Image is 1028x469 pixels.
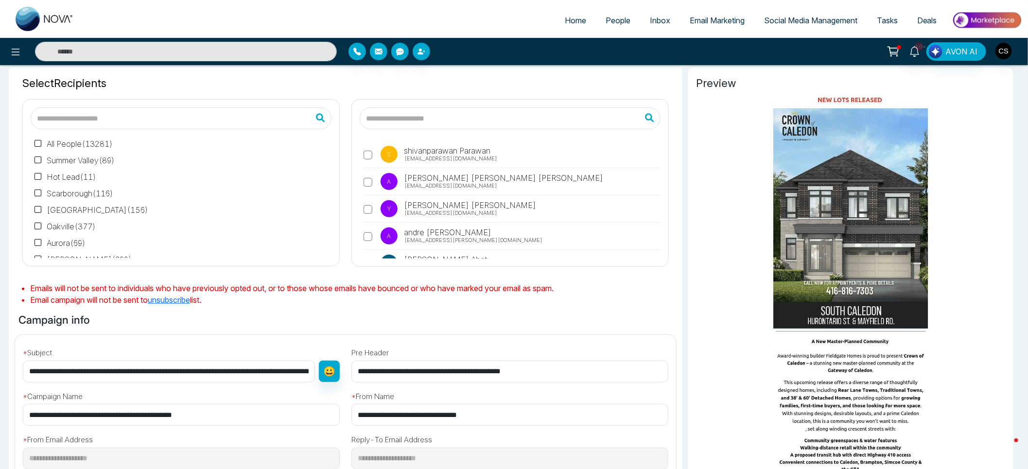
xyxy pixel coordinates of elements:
span: Social Media Management [764,16,857,25]
button: AVON AI [926,42,986,61]
a: Inbox [640,11,680,30]
img: User Avatar [995,43,1012,59]
span: [PERSON_NAME] Abot [402,254,487,265]
span: [PERSON_NAME] [PERSON_NAME] [402,199,536,211]
label: Aurora ( 69 ) [35,237,86,249]
p: L [381,255,398,272]
span: 10+ [915,42,923,51]
span: People [606,16,630,25]
span: AVON AI [946,46,978,57]
input: Hot Lead(11) [35,173,43,182]
label: From Email Address [23,434,93,446]
label: Hot Lead ( 11 ) [35,171,96,183]
iframe: Intercom live chat [995,436,1018,459]
span: Inbox [650,16,670,25]
label: Scarborough ( 116 ) [35,188,113,199]
a: Deals [907,11,947,30]
input: A [PERSON_NAME] [PERSON_NAME] [PERSON_NAME] [EMAIL_ADDRESS][DOMAIN_NAME] [364,178,372,187]
input: Y [PERSON_NAME] [PERSON_NAME] [EMAIL_ADDRESS][DOMAIN_NAME] [364,205,372,214]
a: unsubscribe [148,295,190,305]
label: Reply-To Email Address [351,434,432,446]
p: Y [381,200,398,217]
li: Emails will not be sent to individuals who have previously opted out, or to those whose emails ha... [30,282,677,294]
span: [EMAIL_ADDRESS][PERSON_NAME][DOMAIN_NAME] [404,236,542,244]
a: Social Media Management [754,11,867,30]
li: Email campaign will not be sent to list. [30,294,677,306]
img: Market-place.gif [952,9,1022,31]
a: People [596,11,640,30]
label: [PERSON_NAME] ( 699 ) [35,254,132,265]
a: Tasks [867,11,907,30]
a: Email Marketing [680,11,754,30]
input: s shivanparawan Parawan [EMAIL_ADDRESS][DOMAIN_NAME] [364,151,372,159]
label: [GEOGRAPHIC_DATA] ( 156 ) [35,204,148,216]
span: Tasks [877,16,898,25]
p: s [381,146,398,163]
label: Campaign Name [23,391,83,402]
span: Home [565,16,586,25]
span: Preview [696,75,1006,91]
p: a [381,227,398,244]
span: andre [PERSON_NAME] [402,226,491,238]
img: Lead Flow [929,45,942,58]
label: Summer Valley ( 89 ) [35,155,115,166]
label: Oakville ( 377 ) [35,221,96,232]
input: [PERSON_NAME](699) [35,256,43,264]
input: a andre [PERSON_NAME] [EMAIL_ADDRESS][PERSON_NAME][DOMAIN_NAME] [364,232,372,241]
label: Pre Header [351,347,389,359]
span: [EMAIL_ADDRESS][DOMAIN_NAME] [404,209,497,217]
span: [EMAIL_ADDRESS][DOMAIN_NAME] [404,155,497,163]
span: [EMAIL_ADDRESS][DOMAIN_NAME] [404,182,497,190]
a: Home [555,11,596,30]
input: Scarborough(116) [35,190,43,198]
label: From Name [351,391,394,402]
span: shivanparawan Parawan [402,145,490,156]
a: 10+ [903,42,926,59]
span: Email Marketing [690,16,745,25]
img: Nova CRM Logo [16,7,74,31]
label: All People ( 13281 ) [35,138,113,150]
input: Summer Valley(89) [35,156,43,165]
input: Oakville(377) [35,223,43,231]
span: [PERSON_NAME] [PERSON_NAME] [PERSON_NAME] [402,172,603,184]
span: Deals [917,16,937,25]
input: All People(13281) [35,140,43,149]
h6: Campaign info [15,312,94,328]
input: [GEOGRAPHIC_DATA](156) [35,206,43,215]
p: A [381,173,398,190]
button: 😀 [319,361,340,382]
span: Select Recipients [22,75,669,91]
label: Subject [23,347,52,359]
input: Aurora(69) [35,239,43,248]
